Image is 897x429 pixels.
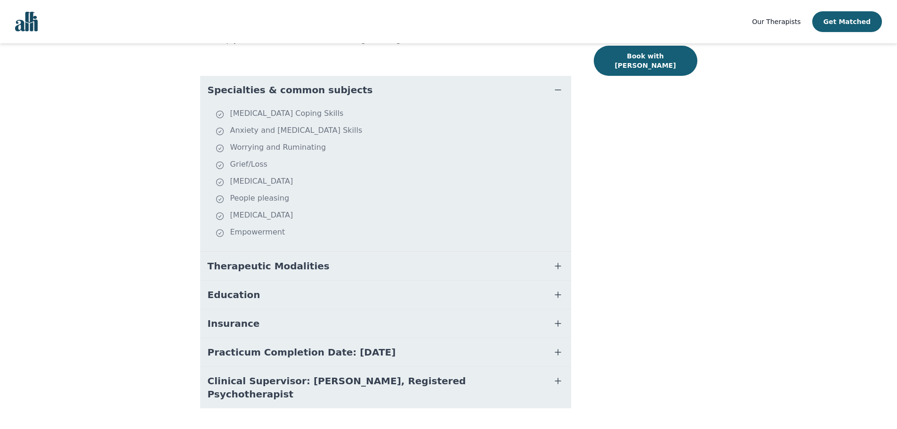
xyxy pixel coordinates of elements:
[215,227,567,240] li: Empowerment
[200,76,571,104] button: Specialties & common subjects
[215,125,567,138] li: Anxiety and [MEDICAL_DATA] Skills
[208,83,373,97] span: Specialties & common subjects
[15,12,38,32] img: alli logo
[208,259,330,273] span: Therapeutic Modalities
[752,18,800,25] span: Our Therapists
[200,309,571,338] button: Insurance
[215,210,567,223] li: [MEDICAL_DATA]
[752,16,800,27] a: Our Therapists
[215,159,567,172] li: Grief/Loss
[812,11,882,32] button: Get Matched
[215,176,567,189] li: [MEDICAL_DATA]
[208,317,260,330] span: Insurance
[594,46,697,76] button: Book with [PERSON_NAME]
[215,108,567,121] li: [MEDICAL_DATA] Coping Skills
[208,374,541,401] span: Clinical Supervisor: [PERSON_NAME], Registered Psychotherapist
[200,338,571,366] button: Practicum Completion Date: [DATE]
[215,193,567,206] li: People pleasing
[208,346,396,359] span: Practicum Completion Date: [DATE]
[215,142,567,155] li: Worrying and Ruminating
[200,252,571,280] button: Therapeutic Modalities
[200,281,571,309] button: Education
[208,288,260,301] span: Education
[200,367,571,408] button: Clinical Supervisor: [PERSON_NAME], Registered Psychotherapist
